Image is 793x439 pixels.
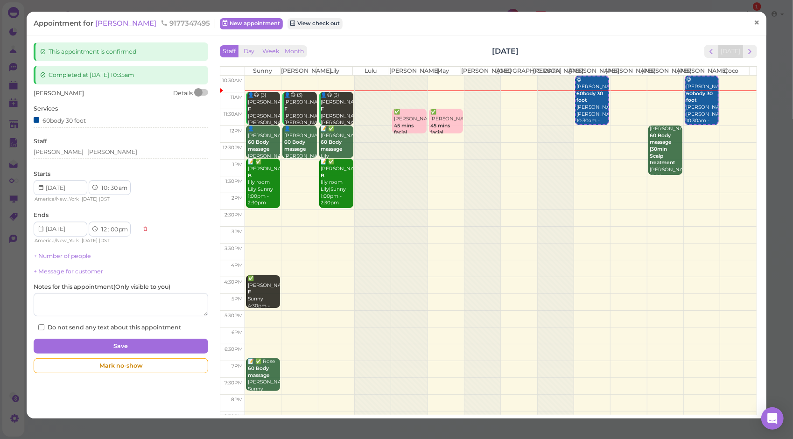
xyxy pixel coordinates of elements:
div: ✅ [PERSON_NAME] [PERSON_NAME]|May 11:30am - 12:15pm [430,109,463,157]
span: America/New_York [35,196,79,202]
b: F [284,106,288,112]
label: Ends [34,211,49,219]
div: [PERSON_NAME] [87,148,137,156]
a: [PERSON_NAME] [95,19,158,28]
span: 11:30am [224,111,243,117]
div: 👤😋 (3) [PERSON_NAME] [PERSON_NAME]|[PERSON_NAME]|Sunny 11:00am - 12:00pm [284,92,316,140]
b: 60body 30 foot [686,91,713,104]
b: F [248,289,251,295]
label: Do not send any text about this appointment [38,323,181,332]
span: 1pm [232,161,243,167]
b: 45 mins facial [431,123,450,136]
th: [PERSON_NAME] [677,67,713,75]
a: × [748,12,765,34]
th: May [425,67,461,75]
button: Week [260,45,283,58]
div: Appointment for [34,19,215,28]
a: + Message for customer [34,268,103,275]
div: 📝 ✅ [PERSON_NAME] Lily Lily 12:00pm - 1:00pm [321,125,353,181]
b: 60 Body massage [321,139,343,152]
b: 60 Body massage |30min Scalp treatment [650,132,675,166]
span: 5:30pm [225,313,243,319]
th: Sunny [245,67,281,75]
b: F [321,106,324,112]
b: 60body 30 foot [576,91,603,104]
b: 45 mins facial [394,123,414,136]
b: B [248,173,252,179]
th: Lulu [353,67,389,75]
span: [DATE] [82,237,98,244]
label: Staff [34,137,47,146]
span: 6pm [232,329,243,335]
div: [PERSON_NAME] [34,148,84,156]
span: 11am [231,94,243,100]
span: 7:30pm [225,380,243,386]
span: 4:30pm [224,279,243,285]
span: DST [100,237,110,244]
div: 📝 ✅ [PERSON_NAME] lily room Lily|Sunny 1:00pm - 2:30pm [321,159,353,207]
th: [PERSON_NAME] [389,67,425,75]
b: F [248,106,251,112]
div: 👤😋 (3) [PERSON_NAME] [PERSON_NAME]|[PERSON_NAME]|Sunny 11:00am - 12:00pm [247,92,280,140]
th: [PERSON_NAME] [605,67,641,75]
span: 3pm [232,229,243,235]
div: | | [34,237,138,245]
button: Save [34,339,208,354]
button: prev [704,45,719,57]
button: Day [238,45,260,58]
div: | | [34,195,138,203]
th: [PERSON_NAME] [461,67,497,75]
div: This appointment is confirmed [34,42,208,61]
button: next [743,45,758,57]
div: [PERSON_NAME] [PERSON_NAME] 12:00pm - 1:30pm [650,125,682,187]
span: DST [100,196,110,202]
div: 📝 ✅ Rose [PERSON_NAME] Sunny 7:00pm - 8:00pm [247,358,280,406]
div: 📝 ✅ [PERSON_NAME] lily room Lily|Sunny 1:00pm - 2:30pm [247,159,280,207]
th: [PERSON_NAME] [281,67,317,75]
div: Mark no-show [34,358,208,373]
span: 8:30pm [224,413,243,419]
a: + Number of people [34,252,91,259]
div: Open Intercom Messenger [761,407,784,430]
label: Notes for this appointment ( Only visible to you ) [34,283,170,291]
span: 3:30pm [225,245,243,251]
span: 1:30pm [225,178,243,184]
th: Coco [713,67,749,75]
span: America/New_York [35,237,79,244]
a: View check out [288,18,343,29]
div: 👤[PERSON_NAME] [PERSON_NAME]|Sunny 12:00pm - 1:00pm [247,125,280,174]
b: 60 Body massage [284,139,306,152]
h2: [DATE] [492,46,519,56]
span: 4pm [231,262,243,268]
span: 8pm [231,397,243,403]
div: 😋 [PERSON_NAME] [PERSON_NAME]|[PERSON_NAME] 10:30am - 12:00pm [576,77,608,132]
div: 👤😋 (3) [PERSON_NAME] [PERSON_NAME]|[PERSON_NAME]|Sunny 11:00am - 12:00pm [321,92,353,140]
th: [PERSON_NAME] [641,67,677,75]
th: [PERSON_NAME] [533,67,569,75]
b: 60 Body massage [248,365,270,378]
span: 9177347495 [161,19,210,28]
span: 12pm [230,128,243,134]
span: [DATE] [82,196,98,202]
span: 5pm [232,296,243,302]
div: ✅ [PERSON_NAME] [PERSON_NAME]|May 11:30am - 12:15pm [393,109,426,157]
input: Do not send any text about this appointment [38,324,44,330]
b: B [321,173,325,179]
th: Lily [317,67,353,75]
div: ✅ [PERSON_NAME] Sunny 4:30pm - 5:30pm [247,275,280,316]
span: × [754,16,760,29]
a: New appointment [220,18,283,29]
button: [DATE] [718,45,744,57]
label: Starts [34,170,50,178]
span: 10:30am [222,77,243,84]
b: 60 Body massage [248,139,270,152]
div: Completed at [DATE] 10:35am [34,66,208,84]
button: Staff [220,45,239,58]
th: [GEOGRAPHIC_DATA] [497,67,533,75]
span: 7pm [232,363,243,369]
button: Month [282,45,307,58]
span: 2:30pm [225,212,243,218]
div: Details [173,89,193,98]
span: [PERSON_NAME] [34,90,84,97]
